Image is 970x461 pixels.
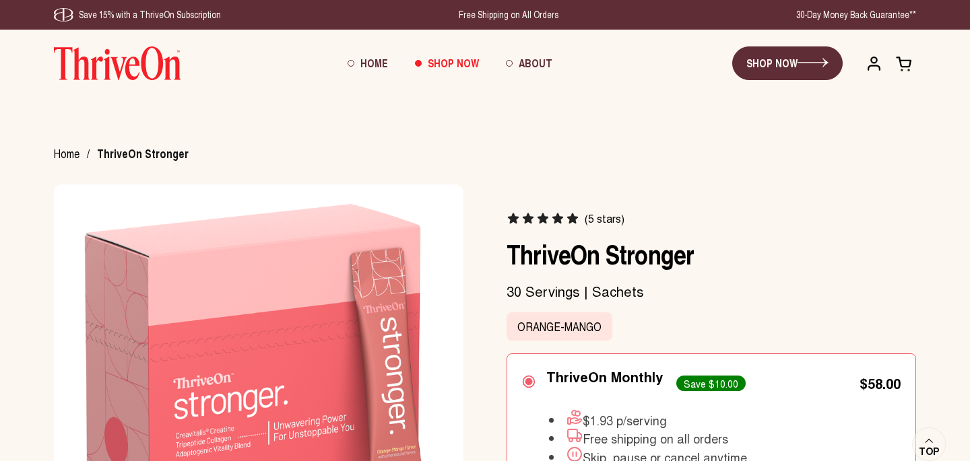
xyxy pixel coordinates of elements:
div: $58.00 [860,377,901,390]
li: Free shipping on all orders [549,427,763,446]
div: ThriveOn Monthly [546,369,663,385]
a: SHOP NOW [732,46,843,80]
nav: breadcrumbs [54,147,205,161]
a: Shop Now [401,45,492,81]
span: Top [919,446,939,458]
span: Home [360,55,388,71]
span: ThriveOn Stronger [97,147,189,161]
a: Home [334,45,401,81]
div: Free Shipping on All Orders [459,8,558,22]
h1: ThriveOn Stronger [507,238,916,270]
div: Save 15% with a ThriveOn Subscription [54,8,221,22]
li: $1.93 p/serving [549,409,763,428]
div: Save $10.00 [676,376,746,390]
span: / [87,147,90,161]
span: About [519,55,552,71]
p: 30 Servings | Sachets [507,283,916,300]
a: About [492,45,566,81]
span: (5 stars) [585,212,624,225]
label: Orange-Mango [507,312,612,341]
div: 30-Day Money Back Guarantee** [796,8,916,22]
span: Shop Now [428,55,479,71]
span: Home [54,145,79,164]
a: Home [54,145,79,162]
